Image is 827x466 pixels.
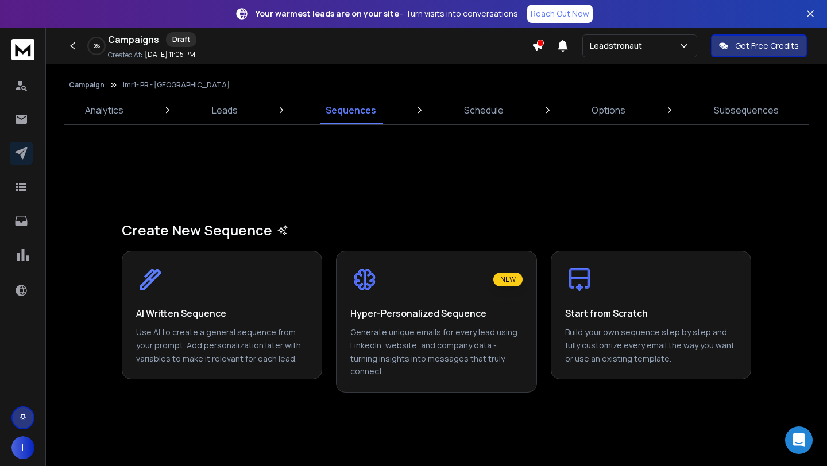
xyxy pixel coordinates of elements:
[11,436,34,459] button: I
[711,34,807,57] button: Get Free Credits
[319,96,383,124] a: Sequences
[464,103,504,117] p: Schedule
[108,51,142,60] p: Created At:
[531,8,589,20] p: Reach Out Now
[585,96,632,124] a: Options
[256,8,399,19] strong: Your warmest leads are on your site
[122,251,322,379] button: AI Written SequenceUse AI to create a general sequence from your prompt. Add personalization late...
[707,96,786,124] a: Subsequences
[590,40,647,52] p: Leadstronaut
[69,80,105,90] button: Campaign
[527,5,593,23] a: Reach Out Now
[350,326,522,378] p: Generate unique emails for every lead using LinkedIn, website, and company data - turning insight...
[735,40,799,52] p: Get Free Credits
[85,103,123,117] p: Analytics
[108,33,159,46] h1: Campaigns
[11,39,34,60] img: logo
[122,221,751,239] h1: Create New Sequence
[166,32,196,47] div: Draft
[212,103,238,117] p: Leads
[94,42,100,49] p: 0 %
[205,96,245,124] a: Leads
[592,103,625,117] p: Options
[785,426,813,454] div: Open Intercom Messenger
[136,326,308,365] p: Use AI to create a general sequence from your prompt. Add personalization later with variables to...
[551,251,751,379] button: Start from ScratchBuild your own sequence step by step and fully customize every email the way yo...
[123,80,230,90] p: Imr1- PR - [GEOGRAPHIC_DATA]
[326,103,376,117] p: Sequences
[565,308,648,319] h3: Start from Scratch
[256,8,518,20] p: – Turn visits into conversations
[565,326,737,365] p: Build your own sequence step by step and fully customize every email the way you want or use an e...
[136,308,226,319] h3: AI Written Sequence
[336,251,536,393] button: NEWHyper-Personalized SequenceGenerate unique emails for every lead using LinkedIn, website, and ...
[78,96,130,124] a: Analytics
[457,96,511,124] a: Schedule
[714,103,779,117] p: Subsequences
[145,50,195,59] p: [DATE] 11:05 PM
[350,308,486,319] h3: Hyper-Personalized Sequence
[493,273,523,286] div: NEW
